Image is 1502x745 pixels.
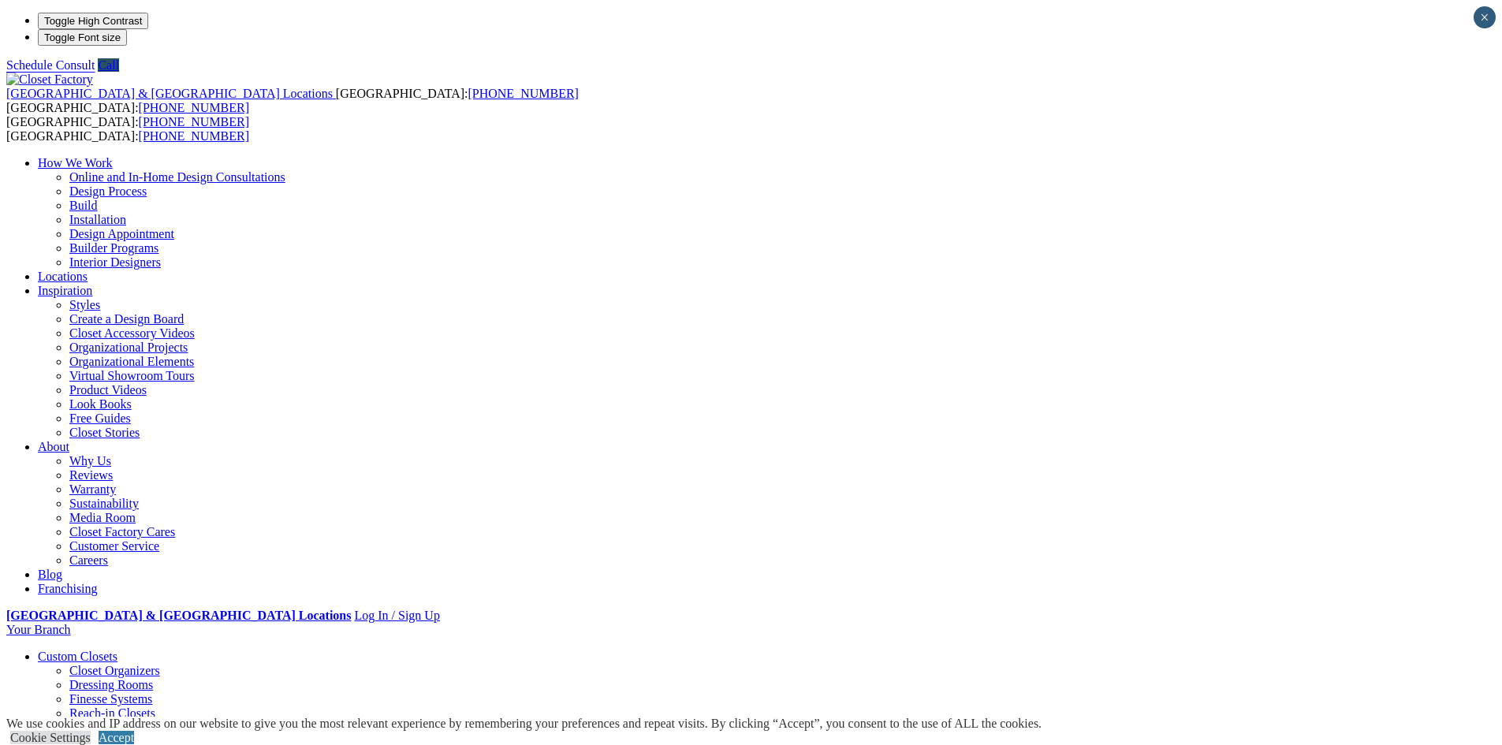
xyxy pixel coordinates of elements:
[38,650,117,663] a: Custom Closets
[98,58,119,72] a: Call
[6,623,70,636] a: Your Branch
[69,497,139,510] a: Sustainability
[69,482,116,496] a: Warranty
[139,101,249,114] a: [PHONE_NUMBER]
[69,454,111,467] a: Why Us
[6,87,333,100] span: [GEOGRAPHIC_DATA] & [GEOGRAPHIC_DATA] Locations
[69,326,195,340] a: Closet Accessory Videos
[38,270,88,283] a: Locations
[139,129,249,143] a: [PHONE_NUMBER]
[69,706,155,720] a: Reach-in Closets
[69,170,285,184] a: Online and In-Home Design Consultations
[38,284,92,297] a: Inspiration
[6,609,351,622] a: [GEOGRAPHIC_DATA] & [GEOGRAPHIC_DATA] Locations
[69,397,132,411] a: Look Books
[354,609,439,622] a: Log In / Sign Up
[99,731,134,744] a: Accept
[69,241,158,255] a: Builder Programs
[6,87,336,100] a: [GEOGRAPHIC_DATA] & [GEOGRAPHIC_DATA] Locations
[69,678,153,691] a: Dressing Rooms
[6,115,249,143] span: [GEOGRAPHIC_DATA]: [GEOGRAPHIC_DATA]:
[6,87,579,114] span: [GEOGRAPHIC_DATA]: [GEOGRAPHIC_DATA]:
[38,156,113,169] a: How We Work
[69,227,174,240] a: Design Appointment
[69,553,108,567] a: Careers
[38,13,148,29] button: Toggle High Contrast
[44,32,121,43] span: Toggle Font size
[69,511,136,524] a: Media Room
[38,440,69,453] a: About
[468,87,578,100] a: [PHONE_NUMBER]
[69,539,159,553] a: Customer Service
[139,115,249,129] a: [PHONE_NUMBER]
[69,213,126,226] a: Installation
[38,582,98,595] a: Franchising
[69,298,100,311] a: Styles
[38,29,127,46] button: Toggle Font size
[69,312,184,326] a: Create a Design Board
[69,255,161,269] a: Interior Designers
[69,355,194,368] a: Organizational Elements
[69,692,152,706] a: Finesse Systems
[10,731,91,744] a: Cookie Settings
[69,412,131,425] a: Free Guides
[69,664,160,677] a: Closet Organizers
[69,468,113,482] a: Reviews
[69,426,140,439] a: Closet Stories
[1474,6,1496,28] button: Close
[6,73,93,87] img: Closet Factory
[38,568,62,581] a: Blog
[69,199,98,212] a: Build
[69,525,175,538] a: Closet Factory Cares
[69,184,147,198] a: Design Process
[6,58,95,72] a: Schedule Consult
[69,369,195,382] a: Virtual Showroom Tours
[44,15,142,27] span: Toggle High Contrast
[6,717,1042,731] div: We use cookies and IP address on our website to give you the most relevant experience by remember...
[69,341,188,354] a: Organizational Projects
[69,383,147,397] a: Product Videos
